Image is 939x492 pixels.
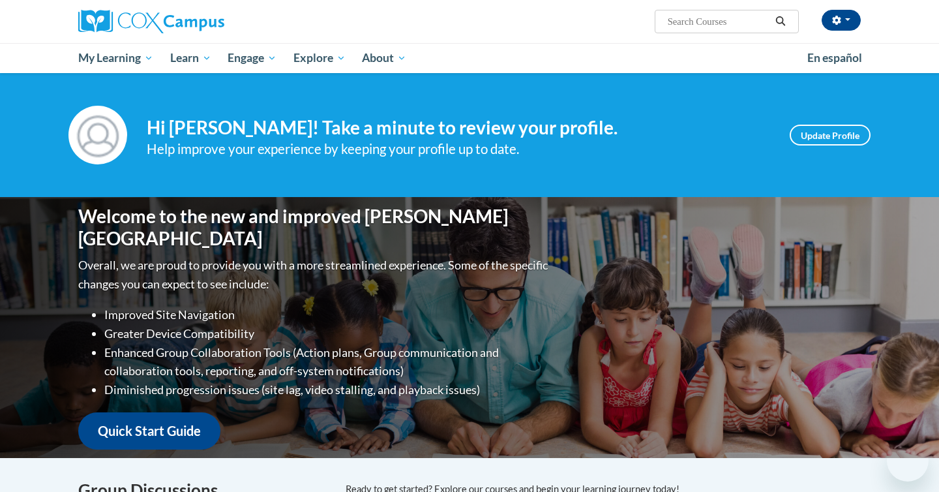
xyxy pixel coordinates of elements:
a: Explore [285,43,354,73]
span: Engage [228,50,276,66]
div: Main menu [59,43,880,73]
button: Search [771,14,790,29]
iframe: Button to launch messaging window [887,440,929,482]
input: Search Courses [666,14,771,29]
a: Cox Campus [78,10,326,33]
span: Learn [170,50,211,66]
h4: Hi [PERSON_NAME]! Take a minute to review your profile. [147,117,770,139]
li: Diminished progression issues (site lag, video stalling, and playback issues) [104,380,551,399]
span: My Learning [78,50,153,66]
p: Overall, we are proud to provide you with a more streamlined experience. Some of the specific cha... [78,256,551,294]
a: Quick Start Guide [78,412,220,450]
img: Cox Campus [78,10,224,33]
a: Learn [162,43,220,73]
a: About [354,43,415,73]
button: Account Settings [822,10,861,31]
a: Engage [219,43,285,73]
span: About [362,50,406,66]
a: En español [799,44,871,72]
img: Profile Image [68,106,127,164]
a: Update Profile [790,125,871,146]
a: My Learning [70,43,162,73]
li: Improved Site Navigation [104,305,551,324]
li: Greater Device Compatibility [104,324,551,343]
h1: Welcome to the new and improved [PERSON_NAME][GEOGRAPHIC_DATA] [78,206,551,249]
div: Help improve your experience by keeping your profile up to date. [147,138,770,160]
span: En español [807,51,862,65]
li: Enhanced Group Collaboration Tools (Action plans, Group communication and collaboration tools, re... [104,343,551,381]
span: Explore [293,50,346,66]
